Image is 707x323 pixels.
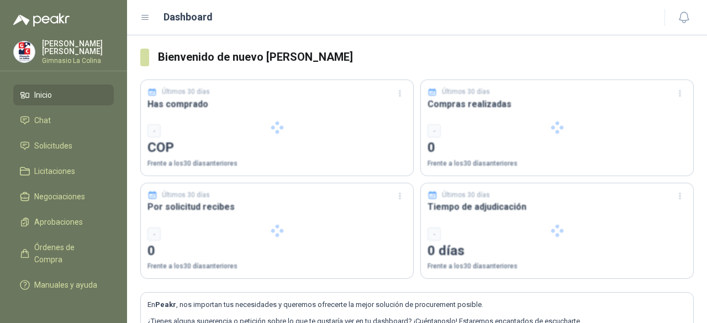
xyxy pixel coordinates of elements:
[34,279,97,291] span: Manuales y ayuda
[34,190,85,203] span: Negociaciones
[13,211,114,232] a: Aprobaciones
[13,274,114,295] a: Manuales y ayuda
[13,186,114,207] a: Negociaciones
[34,114,51,126] span: Chat
[34,89,52,101] span: Inicio
[13,161,114,182] a: Licitaciones
[13,13,70,27] img: Logo peakr
[158,49,694,66] h3: Bienvenido de nuevo [PERSON_NAME]
[147,299,687,310] p: En , nos importan tus necesidades y queremos ofrecerte la mejor solución de procurement posible.
[155,300,176,309] b: Peakr
[13,84,114,105] a: Inicio
[163,9,213,25] h1: Dashboard
[13,135,114,156] a: Solicitudes
[34,165,75,177] span: Licitaciones
[13,237,114,270] a: Órdenes de Compra
[34,140,72,152] span: Solicitudes
[14,41,35,62] img: Company Logo
[42,57,114,64] p: Gimnasio La Colina
[34,241,103,266] span: Órdenes de Compra
[13,110,114,131] a: Chat
[34,216,83,228] span: Aprobaciones
[42,40,114,55] p: [PERSON_NAME] [PERSON_NAME]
